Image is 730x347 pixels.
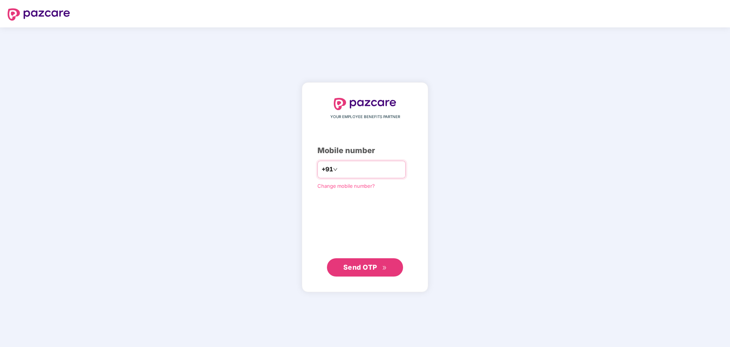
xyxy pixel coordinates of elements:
[317,145,413,157] div: Mobile number
[343,263,377,271] span: Send OTP
[327,258,403,277] button: Send OTPdouble-right
[334,98,396,110] img: logo
[330,114,400,120] span: YOUR EMPLOYEE BENEFITS PARTNER
[317,183,375,189] a: Change mobile number?
[8,8,70,21] img: logo
[333,167,338,172] span: down
[382,265,387,270] span: double-right
[322,165,333,174] span: +91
